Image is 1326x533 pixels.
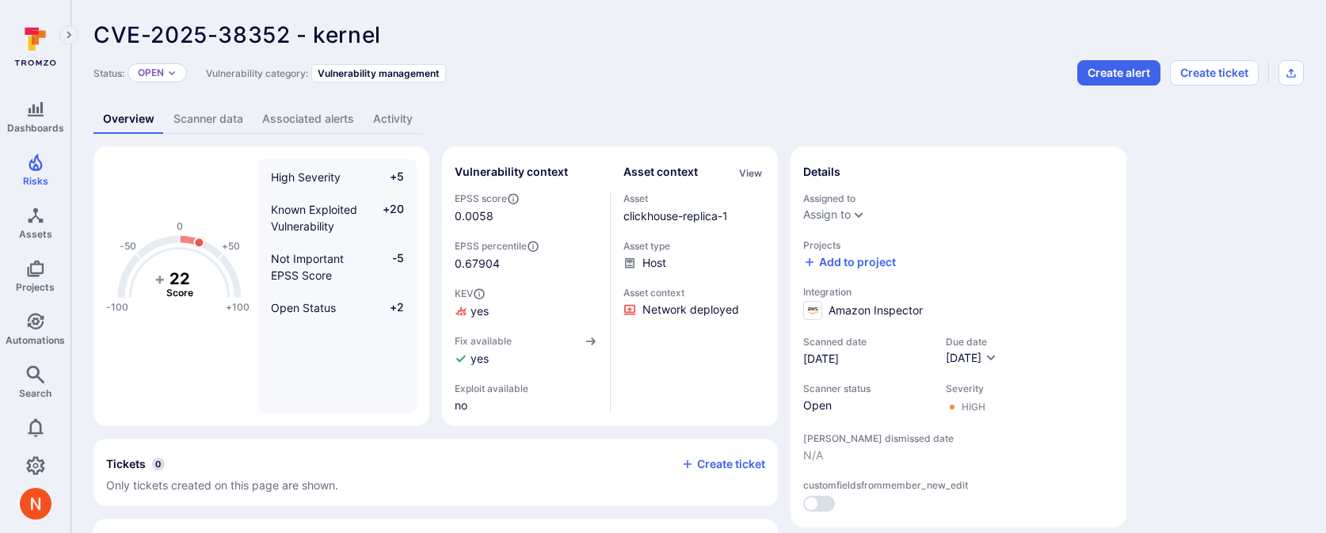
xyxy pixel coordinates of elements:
[803,432,1114,444] span: [PERSON_NAME] dismissed date
[106,478,338,492] span: Only tickets created on this page are shown.
[106,456,146,472] h2: Tickets
[164,105,253,134] a: Scanner data
[803,164,840,180] h2: Details
[226,301,250,313] text: +100
[374,201,404,234] span: +20
[803,254,896,270] button: Add to project
[623,192,766,204] span: Asset
[271,301,336,314] span: Open Status
[364,105,422,134] a: Activity
[681,457,765,471] button: Create ticket
[455,256,597,272] span: 0.67904
[271,252,344,282] span: Not Important EPSS Score
[222,241,240,253] text: +50
[803,351,930,367] span: [DATE]
[803,383,930,394] span: Scanner status
[93,105,1304,134] div: Vulnerability tabs
[1278,60,1304,86] div: Export as CSV
[1077,60,1160,86] button: Create alert
[177,221,183,233] text: 0
[93,21,381,48] span: CVE-2025-38352 - kernel
[455,287,597,300] span: KEV
[138,67,164,79] button: Open
[93,439,778,506] section: tickets card
[803,336,930,348] span: Scanned date
[455,192,597,205] span: EPSS score
[455,240,597,253] span: EPSS percentile
[455,398,597,413] span: no
[803,398,930,413] span: Open
[642,302,739,318] span: Click to view evidence
[154,269,166,288] tspan: +
[106,301,128,313] text: -100
[946,336,997,367] div: Due date field
[1170,60,1259,86] button: Create ticket
[623,164,698,180] h2: Asset context
[736,167,765,179] button: View
[455,164,568,180] h2: Vulnerability context
[455,208,493,224] span: 0.0058
[166,287,193,299] text: Score
[93,439,778,506] div: Collapse
[271,203,357,233] span: Known Exploited Vulnerability
[19,228,52,240] span: Assets
[803,286,1114,298] span: Integration
[829,303,923,318] span: Amazon Inspector
[20,488,51,520] div: Neeren Patki
[455,335,512,347] span: Fix available
[623,209,728,223] a: clickhouse-replica-1
[946,336,997,348] span: Due date
[6,334,65,346] span: Automations
[206,67,308,79] span: Vulnerability category:
[16,281,55,293] span: Projects
[946,383,985,394] span: Severity
[791,147,1126,527] section: details card
[374,169,404,185] span: +5
[152,458,165,470] span: 0
[803,447,1114,463] span: N/A
[311,64,446,82] div: Vulnerability management
[93,67,124,79] span: Status:
[271,170,341,184] span: High Severity
[852,208,865,221] button: Expand dropdown
[7,122,64,134] span: Dashboards
[946,351,981,364] span: [DATE]
[803,479,1114,491] span: customfieldsfrommember_new_edit
[63,29,74,42] i: Expand navigation menu
[374,250,404,284] span: -5
[23,175,48,187] span: Risks
[946,351,997,367] button: [DATE]
[455,383,528,394] span: Exploit available
[642,255,666,271] span: Host
[19,387,51,399] span: Search
[471,303,489,319] span: yes
[623,287,766,299] span: Asset context
[736,164,765,181] div: Click to view all asset context details
[374,299,404,316] span: +2
[253,105,364,134] a: Associated alerts
[623,240,766,252] span: Asset type
[962,401,985,413] div: High
[167,68,177,78] button: Expand dropdown
[803,239,1114,251] span: Projects
[59,25,78,44] button: Expand navigation menu
[803,192,1114,204] span: Assigned to
[20,488,51,520] img: ACg8ocIprwjrgDQnDsNSk9Ghn5p5-B8DpAKWoJ5Gi9syOE4K59tr4Q=s96-c
[120,241,136,253] text: -50
[93,105,164,134] a: Overview
[471,351,489,367] span: yes
[170,269,190,288] tspan: 22
[803,208,851,221] button: Assign to
[148,269,211,299] g: The vulnerability score is based on the parameters defined in the settings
